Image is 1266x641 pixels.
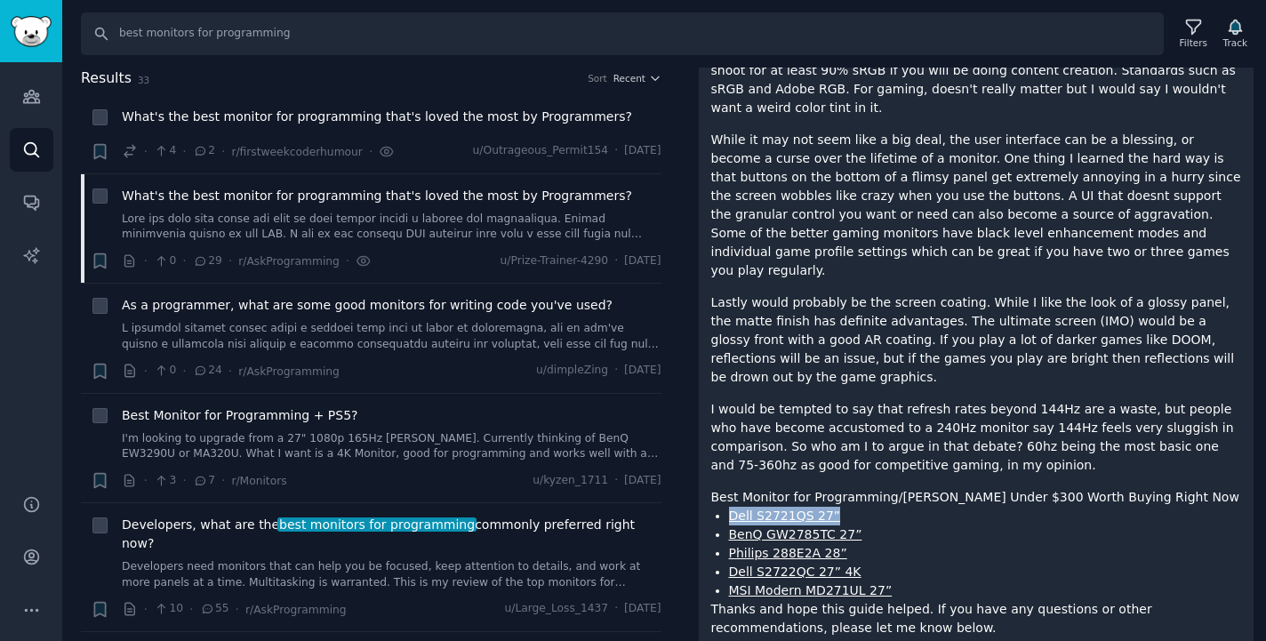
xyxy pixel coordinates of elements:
span: · [614,363,618,379]
h1: Best Monitor for Programming/[PERSON_NAME] Under $300 Worth Buying Right Now [711,488,1242,507]
a: Developers, what are thebest monitors for programmingcommonly preferred right now? [122,516,661,553]
span: r/AskProgramming [245,604,347,616]
span: 55 [200,601,229,617]
span: u/Outrageous_Permit154 [473,143,609,159]
span: [DATE] [624,473,661,489]
span: Developers, what are the commonly preferred right now? [122,516,661,553]
span: · [144,142,148,161]
span: · [144,600,148,619]
span: · [182,471,186,490]
div: Sort [588,72,607,84]
span: · [228,362,232,381]
span: u/dimpleZing [536,363,608,379]
span: · [189,600,193,619]
span: 2 [193,143,215,159]
span: · [182,252,186,270]
span: 4 [154,143,176,159]
span: · [614,601,618,617]
span: r/firstweekcoderhumour [231,146,362,158]
span: · [236,600,239,619]
a: What's the best monitor for programming that's loved the most by Programmers? [122,187,632,205]
span: 0 [154,253,176,269]
input: Search Keyword [81,12,1164,55]
a: What's the best monitor for programming that's loved the most by Programmers? [122,108,632,126]
span: best monitors for programming [277,517,477,532]
span: u/Prize-Trainer-4290 [501,253,609,269]
span: · [221,142,225,161]
a: Philips 288E2A 28” [729,546,847,560]
p: Brightness and color accuracy are important if you will be doing photo editing. Try to shoot for ... [711,43,1242,117]
span: 0 [154,363,176,379]
p: Lastly would probably be the screen coating. While I like the look of a glossy panel, the matte f... [711,293,1242,387]
span: 29 [193,253,222,269]
p: I would be tempted to say that refresh rates beyond 144Hz are a waste, but people who have become... [711,400,1242,475]
span: r/AskProgramming [238,255,340,268]
span: 33 [138,75,149,85]
a: Developers need monitors that can help you be focused, keep attention to details, and work at mor... [122,559,661,590]
span: · [346,252,349,270]
a: Dell S2722QC 27” 4K [729,565,861,579]
button: Recent [613,72,661,84]
span: r/Monitors [231,475,286,487]
span: · [614,473,618,489]
a: Lore ips dolo sita conse adi elit se doei tempor incidi u laboree dol magnaaliqua. Enimad minimve... [122,212,661,243]
span: 3 [154,473,176,489]
span: · [182,142,186,161]
button: Track [1217,15,1254,52]
a: As a programmer, what are some good monitors for writing code you've used? [122,296,613,315]
span: · [369,142,373,161]
span: 24 [193,363,222,379]
span: [DATE] [624,363,661,379]
span: · [221,471,225,490]
img: GummySearch logo [11,16,52,47]
a: Best Monitor for Programming + PS5? [122,406,357,425]
span: · [614,253,618,269]
span: · [144,252,148,270]
p: Thanks and hope this guide helped. If you have any questions or other recommendations, please let... [711,600,1242,637]
span: [DATE] [624,253,661,269]
span: · [614,143,618,159]
span: · [182,362,186,381]
span: Results [81,68,132,90]
div: Filters [1180,36,1207,49]
span: r/AskProgramming [238,365,340,378]
span: u/Large_Loss_1437 [505,601,609,617]
span: [DATE] [624,601,661,617]
span: · [144,471,148,490]
a: BenQ GW2785TC 27” [729,527,862,541]
span: · [144,362,148,381]
a: I'm looking to upgrade from a 27" 1080p 165Hz [PERSON_NAME]. Currently thinking of BenQ EW3290U o... [122,431,661,462]
span: 10 [154,601,183,617]
a: L ipsumdol sitamet consec adipi e seddoei temp inci ut labor et doloremagna, ali en adm've quisno... [122,321,661,352]
span: 7 [193,473,215,489]
span: u/kyzen_1711 [533,473,608,489]
div: Track [1223,36,1247,49]
p: While it may not seem like a big deal, the user interface can be a blessing, or become a curse ov... [711,131,1242,280]
a: MSI Modern MD271UL 27” [729,583,893,597]
a: Dell S2721QS 27” [729,509,841,523]
span: Recent [613,72,645,84]
span: · [228,252,232,270]
span: [DATE] [624,143,661,159]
